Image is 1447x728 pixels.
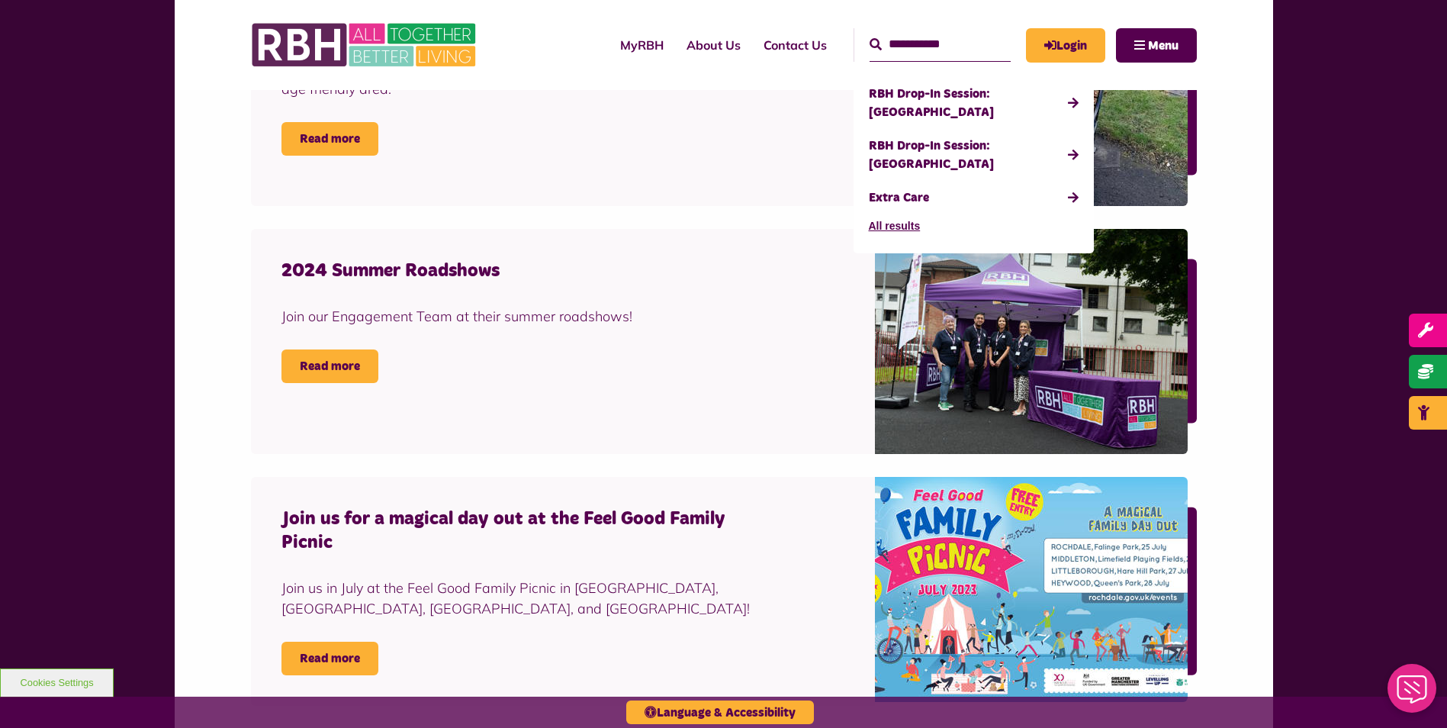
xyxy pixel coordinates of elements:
[281,642,378,675] a: Read more Join us for a magical day out at the Feel Good Family Picnic
[626,701,814,724] button: Language & Accessibility
[1378,659,1447,728] iframe: Netcall Web Assistant for live chat
[281,306,753,327] div: Join our Engagement Team at their summer roadshows!
[869,77,1079,129] a: RBH Drop-In Session: [GEOGRAPHIC_DATA]
[281,507,753,555] h4: Join us for a magical day out at the Feel Good Family Picnic
[281,259,753,283] h4: 2024 Summer Roadshows
[675,24,752,66] a: About Us
[1026,28,1105,63] a: MyRBH
[752,24,838,66] a: Contact Us
[869,214,921,238] button: All results
[1116,28,1197,63] button: Navigation
[875,477,1188,702] img: Join us for a magical day out at the Feel Good Family Picnic
[869,129,1079,181] a: RBH Drop-In Session: [GEOGRAPHIC_DATA]
[869,181,1079,214] a: Extra Care
[870,28,1011,61] input: Search
[281,122,378,156] a: Read more New street furniture for Kirkholt.
[281,350,378,383] a: Read more 2024 Summer Roadshows
[281,578,753,619] div: Join us in July at the Feel Good Family Picnic in [GEOGRAPHIC_DATA], [GEOGRAPHIC_DATA], [GEOGRAPH...
[251,15,480,75] img: RBH
[1148,40,1179,52] span: Menu
[875,229,1188,454] img: RBH Engagement Team gazebo
[609,24,675,66] a: MyRBH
